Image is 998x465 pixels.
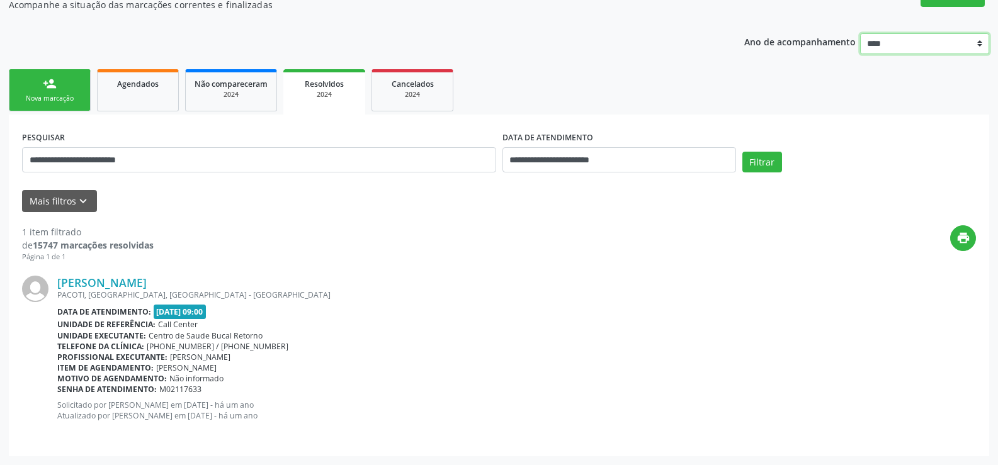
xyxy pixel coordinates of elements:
[22,252,154,262] div: Página 1 de 1
[170,352,230,362] span: [PERSON_NAME]
[57,276,147,289] a: [PERSON_NAME]
[950,225,976,251] button: print
[305,79,344,89] span: Resolvidos
[147,341,288,352] span: [PHONE_NUMBER] / [PHONE_NUMBER]
[149,330,263,341] span: Centro de Saude Bucal Retorno
[57,306,151,317] b: Data de atendimento:
[57,352,167,362] b: Profissional executante:
[154,305,207,319] span: [DATE] 09:00
[57,362,154,373] b: Item de agendamento:
[76,194,90,208] i: keyboard_arrow_down
[292,90,356,99] div: 2024
[195,90,268,99] div: 2024
[159,384,201,395] span: M02117633
[22,238,154,252] div: de
[117,79,159,89] span: Agendados
[57,400,976,421] p: Solicitado por [PERSON_NAME] em [DATE] - há um ano Atualizado por [PERSON_NAME] em [DATE] - há um...
[57,330,146,341] b: Unidade executante:
[57,319,156,330] b: Unidade de referência:
[381,90,444,99] div: 2024
[392,79,434,89] span: Cancelados
[22,128,65,147] label: PESQUISAR
[22,190,97,212] button: Mais filtroskeyboard_arrow_down
[744,33,856,49] p: Ano de acompanhamento
[22,225,154,238] div: 1 item filtrado
[158,319,198,330] span: Call Center
[57,384,157,395] b: Senha de atendimento:
[57,373,167,384] b: Motivo de agendamento:
[742,152,782,173] button: Filtrar
[502,128,593,147] label: DATA DE ATENDIMENTO
[156,362,217,373] span: [PERSON_NAME]
[22,276,48,302] img: img
[57,341,144,352] b: Telefone da clínica:
[43,77,57,91] div: person_add
[33,239,154,251] strong: 15747 marcações resolvidas
[169,373,224,384] span: Não informado
[57,289,976,300] div: PACOTI, [GEOGRAPHIC_DATA], [GEOGRAPHIC_DATA] - [GEOGRAPHIC_DATA]
[195,79,268,89] span: Não compareceram
[18,94,81,103] div: Nova marcação
[956,231,970,245] i: print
